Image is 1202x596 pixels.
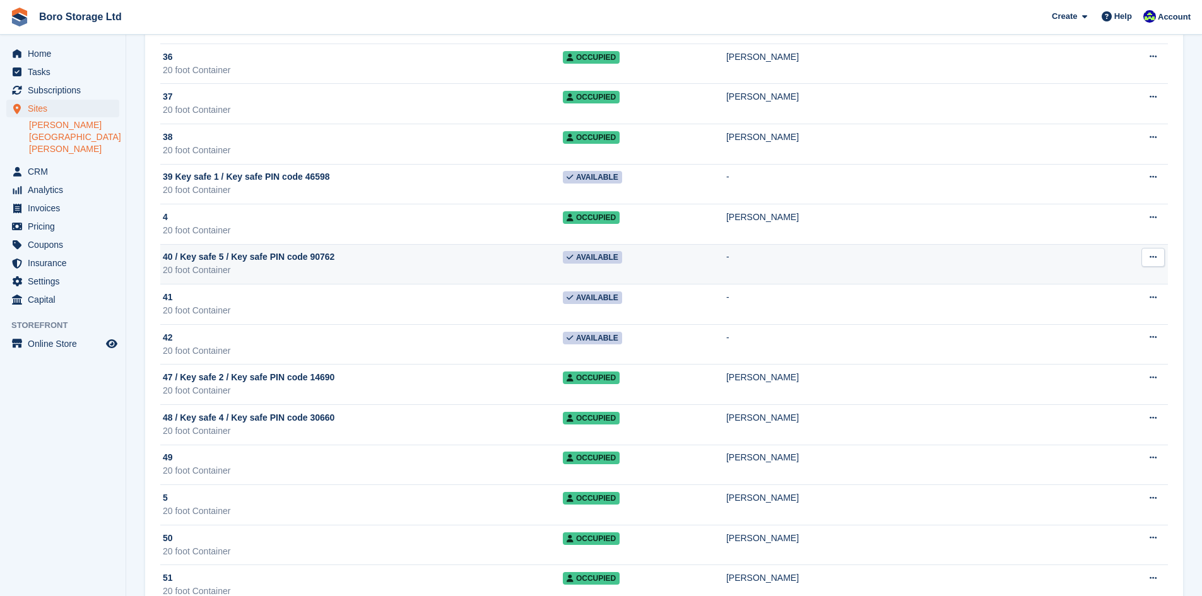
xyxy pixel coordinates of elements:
[28,291,103,308] span: Capital
[163,144,563,157] div: 20 foot Container
[163,371,334,384] span: 47 / Key safe 2 / Key safe PIN code 14690
[563,51,620,64] span: Occupied
[28,272,103,290] span: Settings
[163,491,168,505] span: 5
[104,336,119,351] a: Preview store
[6,63,119,81] a: menu
[6,100,119,117] a: menu
[163,424,563,438] div: 20 foot Container
[163,291,173,304] span: 41
[726,244,1107,284] td: -
[726,451,1107,464] div: [PERSON_NAME]
[29,119,119,155] a: [PERSON_NAME][GEOGRAPHIC_DATA][PERSON_NAME]
[726,324,1107,365] td: -
[563,532,620,545] span: Occupied
[163,170,330,184] span: 39 Key safe 1 / Key safe PIN code 46598
[6,163,119,180] a: menu
[163,384,563,397] div: 20 foot Container
[726,131,1107,144] div: [PERSON_NAME]
[563,291,622,304] span: Available
[6,272,119,290] a: menu
[6,81,119,99] a: menu
[1052,10,1077,23] span: Create
[163,224,563,237] div: 20 foot Container
[28,100,103,117] span: Sites
[563,251,622,264] span: Available
[163,451,173,464] span: 49
[726,164,1107,204] td: -
[163,571,173,585] span: 51
[563,171,622,184] span: Available
[6,181,119,199] a: menu
[28,45,103,62] span: Home
[163,131,173,144] span: 38
[6,335,119,353] a: menu
[6,199,119,217] a: menu
[163,103,563,117] div: 20 foot Container
[163,264,563,277] div: 20 foot Container
[726,532,1107,545] div: [PERSON_NAME]
[163,250,334,264] span: 40 / Key safe 5 / Key safe PIN code 90762
[28,236,103,254] span: Coupons
[6,236,119,254] a: menu
[563,131,620,144] span: Occupied
[163,50,173,64] span: 36
[563,452,620,464] span: Occupied
[563,572,620,585] span: Occupied
[726,371,1107,384] div: [PERSON_NAME]
[28,218,103,235] span: Pricing
[163,464,563,477] div: 20 foot Container
[563,332,622,344] span: Available
[563,492,620,505] span: Occupied
[163,532,173,545] span: 50
[6,291,119,308] a: menu
[6,254,119,272] a: menu
[726,90,1107,103] div: [PERSON_NAME]
[163,505,563,518] div: 20 foot Container
[563,91,620,103] span: Occupied
[6,218,119,235] a: menu
[163,90,173,103] span: 37
[163,545,563,558] div: 20 foot Container
[163,64,563,77] div: 20 foot Container
[726,571,1107,585] div: [PERSON_NAME]
[563,371,620,384] span: Occupied
[28,63,103,81] span: Tasks
[1143,10,1156,23] img: Tobie Hillier
[163,344,563,358] div: 20 foot Container
[163,211,168,224] span: 4
[726,284,1107,325] td: -
[28,181,103,199] span: Analytics
[6,45,119,62] a: menu
[163,184,563,197] div: 20 foot Container
[563,211,620,224] span: Occupied
[163,304,563,317] div: 20 foot Container
[563,412,620,424] span: Occupied
[163,411,334,424] span: 48 / Key safe 4 / Key safe PIN code 30660
[11,319,126,332] span: Storefront
[1114,10,1132,23] span: Help
[28,254,103,272] span: Insurance
[726,491,1107,505] div: [PERSON_NAME]
[28,199,103,217] span: Invoices
[34,6,127,27] a: Boro Storage Ltd
[28,335,103,353] span: Online Store
[726,411,1107,424] div: [PERSON_NAME]
[1158,11,1191,23] span: Account
[726,211,1107,224] div: [PERSON_NAME]
[28,81,103,99] span: Subscriptions
[726,50,1107,64] div: [PERSON_NAME]
[10,8,29,26] img: stora-icon-8386f47178a22dfd0bd8f6a31ec36ba5ce8667c1dd55bd0f319d3a0aa187defe.svg
[28,163,103,180] span: CRM
[163,331,173,344] span: 42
